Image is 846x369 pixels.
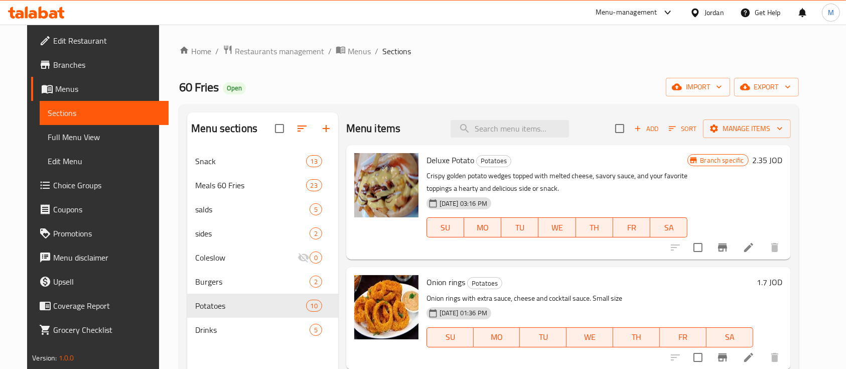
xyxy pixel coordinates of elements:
[427,153,474,168] span: Deluxe Potato
[451,120,569,138] input: search
[223,45,324,58] a: Restaurants management
[538,217,576,237] button: WE
[354,153,418,217] img: Deluxe Potato
[59,351,74,364] span: 1.0.0
[687,347,709,368] span: Select to update
[427,275,465,290] span: Onion rings
[763,235,787,260] button: delete
[187,173,338,197] div: Meals 60 Fries23
[476,155,511,167] div: Potatoes
[53,300,161,312] span: Coverage Report
[650,217,687,237] button: SA
[53,35,161,47] span: Edit Restaurant
[436,199,491,208] span: [DATE] 03:16 PM
[187,221,338,245] div: sides2
[711,122,783,135] span: Manage items
[195,155,306,167] div: Snack
[580,220,609,235] span: TH
[617,220,646,235] span: FR
[630,121,662,137] span: Add item
[336,45,371,58] a: Menus
[310,325,322,335] span: 5
[187,197,338,221] div: salds5
[742,81,791,93] span: export
[753,153,783,167] h6: 2.35 JOD
[436,308,491,318] span: [DATE] 01:36 PM
[467,277,502,289] div: Potatoes
[375,45,378,57] li: /
[40,125,169,149] a: Full Menu View
[711,330,749,344] span: SA
[32,351,57,364] span: Version:
[427,170,688,195] p: Crispy golden potato wedges topped with melted cheese, savory sauce, and your favorite toppings a...
[703,119,791,138] button: Manage items
[31,197,169,221] a: Coupons
[660,327,707,347] button: FR
[431,220,460,235] span: SU
[53,179,161,191] span: Choice Groups
[478,330,516,344] span: MO
[31,245,169,270] a: Menu disclaimer
[346,121,401,136] h2: Menu items
[314,116,338,141] button: Add section
[307,157,322,166] span: 13
[328,45,332,57] li: /
[310,276,322,288] div: items
[306,300,322,312] div: items
[48,107,161,119] span: Sections
[501,217,538,237] button: TU
[187,145,338,346] nav: Menu sections
[382,45,411,57] span: Sections
[40,101,169,125] a: Sections
[53,252,161,264] span: Menu disclaimer
[195,276,309,288] span: Burgers
[53,324,161,336] span: Grocery Checklist
[613,327,660,347] button: TH
[269,118,290,139] span: Select all sections
[223,84,246,92] span: Open
[468,220,497,235] span: MO
[195,203,309,215] span: salds
[613,217,650,237] button: FR
[31,29,169,53] a: Edit Restaurant
[633,123,660,135] span: Add
[31,77,169,101] a: Menus
[468,278,502,289] span: Potatoes
[306,155,322,167] div: items
[704,7,724,18] div: Jordan
[669,123,696,135] span: Sort
[195,179,306,191] span: Meals 60 Fries
[542,220,572,235] span: WE
[662,121,703,137] span: Sort items
[306,179,322,191] div: items
[596,7,657,19] div: Menu-management
[609,118,630,139] span: Select section
[195,300,306,312] span: Potatoes
[707,327,753,347] button: SA
[310,277,322,287] span: 2
[298,252,310,264] svg: Inactive section
[664,330,702,344] span: FR
[195,252,297,264] span: Coleslow
[617,330,656,344] span: TH
[307,181,322,190] span: 23
[734,78,799,96] button: export
[31,53,169,77] a: Branches
[187,149,338,173] div: Snack13
[31,173,169,197] a: Choice Groups
[53,227,161,239] span: Promotions
[711,235,735,260] button: Branch-specific-item
[53,203,161,215] span: Coupons
[654,220,683,235] span: SA
[187,245,338,270] div: Coleslow0
[53,276,161,288] span: Upsell
[464,217,501,237] button: MO
[187,318,338,342] div: Drinks5
[53,59,161,71] span: Branches
[179,76,219,98] span: 60 Fries
[474,327,520,347] button: MO
[179,45,211,57] a: Home
[223,82,246,94] div: Open
[235,45,324,57] span: Restaurants management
